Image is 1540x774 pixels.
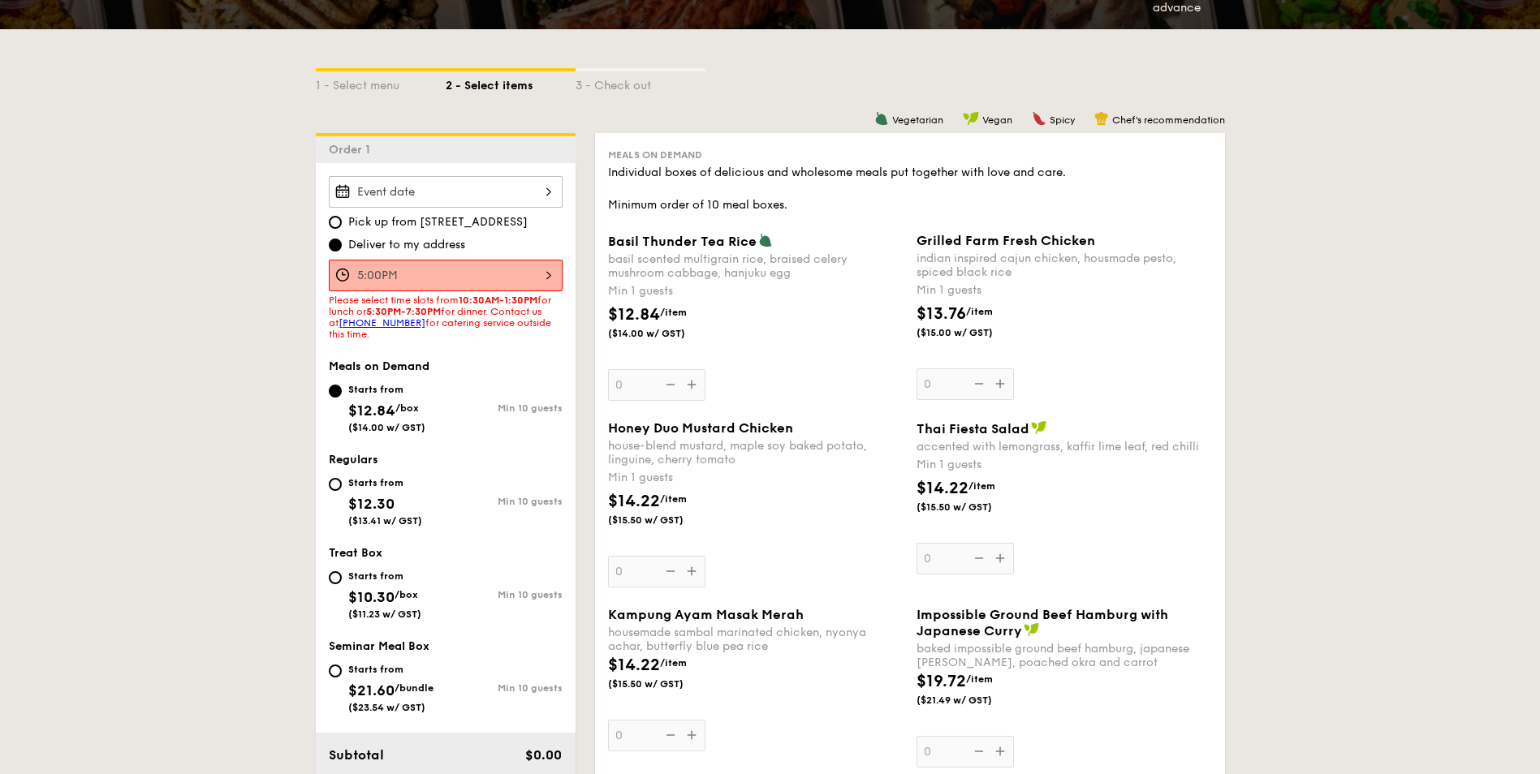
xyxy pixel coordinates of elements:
span: Meals on Demand [329,359,429,373]
span: Regulars [329,453,378,467]
span: ($14.00 w/ GST) [608,327,718,340]
span: Deliver to my address [348,237,465,253]
div: Starts from [348,570,421,583]
div: house-blend mustard, maple soy baked potato, linguine, cherry tomato [608,439,904,467]
span: Meals on Demand [608,149,702,161]
span: Please select time slots from for lunch or for dinner. Contact us at for catering service outside... [329,295,551,340]
span: Pick up from [STREET_ADDRESS] [348,214,528,230]
img: icon-chef-hat.a58ddaea.svg [1094,111,1109,126]
img: icon-vegetarian.fe4039eb.svg [758,233,773,247]
span: $12.84 [608,305,660,325]
div: housemade sambal marinated chicken, nyonya achar, butterfly blue pea rice [608,626,904,653]
span: Seminar Meal Box [329,639,429,653]
div: Starts from [348,383,425,396]
div: baked impossible ground beef hamburg, japanese [PERSON_NAME], poached okra and carrot [917,642,1212,669]
div: Individual boxes of delicious and wholesome meals put together with love and care. Minimum order ... [608,165,1212,213]
img: icon-vegan.f8ff3823.svg [963,111,979,126]
img: icon-vegan.f8ff3823.svg [1031,420,1047,435]
a: [PHONE_NUMBER] [339,317,425,329]
input: Deliver to my address [329,239,342,252]
span: ($15.50 w/ GST) [608,514,718,527]
img: icon-spicy.37a8142b.svg [1032,111,1046,126]
span: /item [966,306,993,317]
span: /item [660,493,687,505]
span: Kampung Ayam Masak Merah [608,607,804,622]
input: Starts from$21.60/bundle($23.54 w/ GST)Min 10 guests [329,664,342,677]
div: Min 10 guests [446,496,563,507]
span: Impossible Ground Beef Hamburg with Japanese Curry [917,607,1168,639]
div: Min 10 guests [446,682,563,694]
span: $14.22 [608,492,660,511]
span: Order 1 [329,143,377,157]
span: ($21.49 w/ GST) [917,694,1027,707]
span: Treat Box [329,546,382,560]
div: 2 - Select items [446,71,576,94]
div: Min 1 guests [917,282,1212,299]
input: Event date [329,176,563,208]
div: Min 1 guests [608,470,904,486]
span: $10.30 [348,588,395,606]
span: Vegan [982,114,1012,126]
span: $19.72 [917,672,966,691]
span: Spicy [1050,114,1075,126]
span: Basil Thunder Tea Rice [608,234,757,249]
strong: 5:30PM-7:30PM [366,306,441,317]
span: $12.30 [348,495,395,513]
span: ($15.50 w/ GST) [917,501,1027,514]
div: Min 10 guests [446,589,563,600]
strong: 10:30AM-1:30PM [459,295,537,306]
input: Starts from$12.84/box($14.00 w/ GST)Min 10 guests [329,385,342,398]
span: ($13.41 w/ GST) [348,515,422,527]
span: Subtotal [329,747,384,763]
img: icon-vegan.f8ff3823.svg [1024,622,1040,637]
span: /item [660,657,687,669]
span: /item [660,307,687,318]
span: Honey Duo Mustard Chicken [608,420,793,436]
span: ($15.50 w/ GST) [608,677,718,690]
span: Grilled Farm Fresh Chicken [917,233,1095,248]
span: /item [968,480,995,492]
span: ($23.54 w/ GST) [348,702,425,713]
span: ($15.00 w/ GST) [917,326,1027,339]
span: /item [966,673,993,685]
span: /bundle [395,682,434,694]
span: ($14.00 w/ GST) [348,422,425,433]
div: accented with lemongrass, kaffir lime leaf, red chilli [917,440,1212,454]
span: $13.76 [917,304,966,324]
span: $14.22 [917,479,968,498]
span: $14.22 [608,656,660,675]
input: Pick up from [STREET_ADDRESS] [329,216,342,229]
div: Min 1 guests [917,457,1212,473]
span: Chef's recommendation [1112,114,1225,126]
div: 1 - Select menu [316,71,446,94]
input: Starts from$10.30/box($11.23 w/ GST)Min 10 guests [329,571,342,584]
input: Event time [329,260,563,291]
span: $12.84 [348,402,395,419]
div: 3 - Check out [576,71,705,94]
span: $0.00 [525,747,562,763]
span: Thai Fiesta Salad [917,421,1029,436]
img: icon-vegetarian.fe4039eb.svg [874,111,889,126]
div: Min 1 guests [608,283,904,299]
span: ($11.23 w/ GST) [348,608,421,620]
div: Min 10 guests [446,402,563,414]
input: Starts from$12.30($13.41 w/ GST)Min 10 guests [329,478,342,491]
span: Vegetarian [892,114,943,126]
span: /box [395,402,419,414]
span: $21.60 [348,682,395,699]
div: Starts from [348,663,434,676]
div: basil scented multigrain rice, braised celery mushroom cabbage, hanjuku egg [608,252,904,280]
div: indian inspired cajun chicken, housmade pesto, spiced black rice [917,252,1212,279]
span: /box [395,589,418,600]
div: Starts from [348,476,422,489]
